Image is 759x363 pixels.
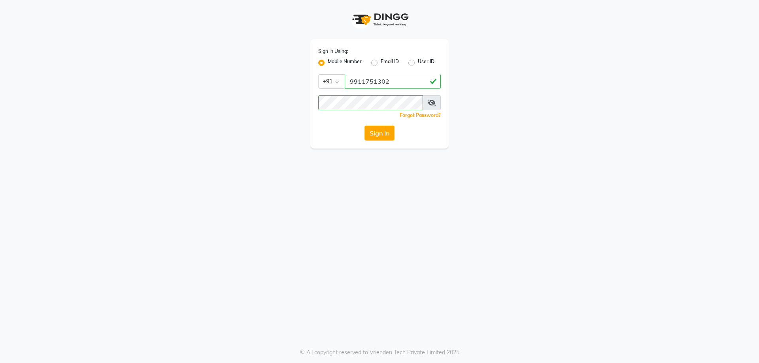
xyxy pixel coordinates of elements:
button: Sign In [364,126,395,141]
label: Email ID [381,58,399,68]
label: User ID [418,58,434,68]
input: Username [318,95,423,110]
label: Sign In Using: [318,48,348,55]
img: logo1.svg [348,8,411,31]
label: Mobile Number [328,58,362,68]
input: Username [345,74,441,89]
a: Forgot Password? [400,112,441,118]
